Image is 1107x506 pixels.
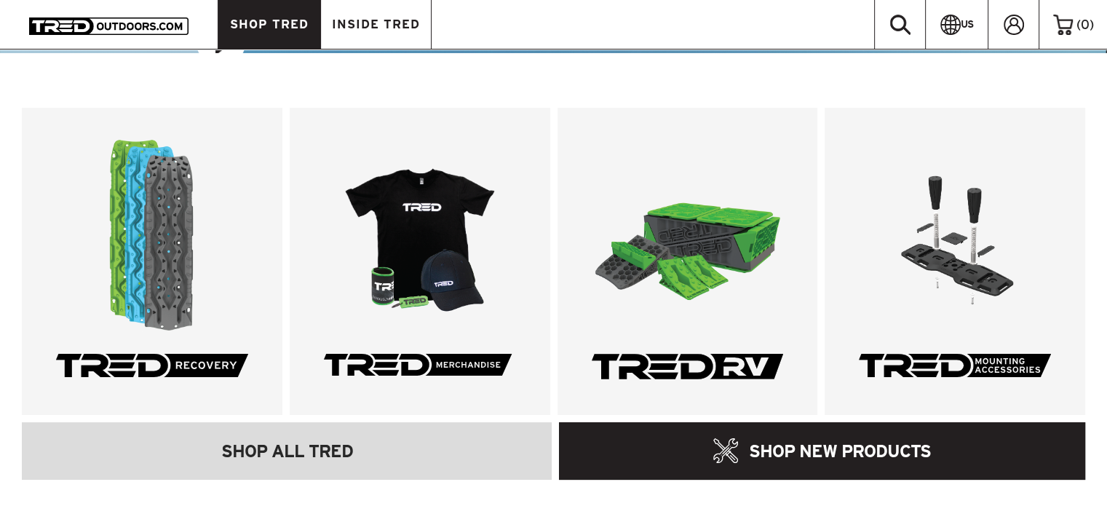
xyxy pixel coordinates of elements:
span: ( ) [1076,18,1094,31]
span: 0 [1081,17,1090,31]
img: TRED Outdoors America [29,17,189,35]
img: cart-icon [1053,15,1073,35]
a: SHOP NEW PRODUCTS [559,422,1085,480]
span: INSIDE TRED [332,18,420,31]
a: SHOP ALL TRED [22,422,552,480]
span: SHOP TRED [230,18,309,31]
